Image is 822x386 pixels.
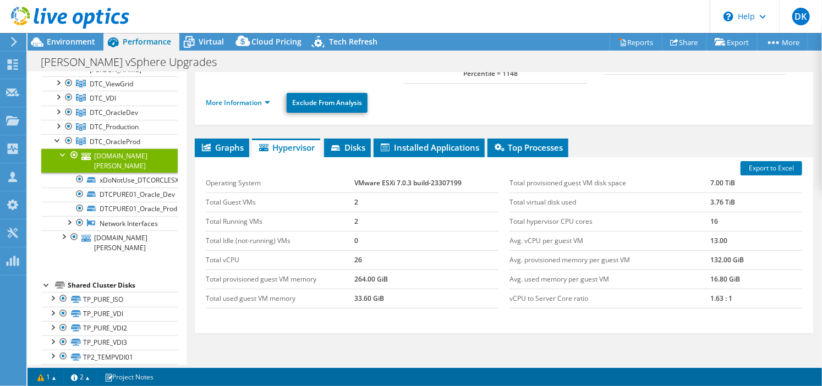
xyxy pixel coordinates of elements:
[63,370,97,384] a: 2
[610,34,662,51] a: Reports
[509,174,710,193] td: Total provisioned guest VM disk space
[90,55,143,74] span: [DOMAIN_NAME][PERSON_NAME]
[90,79,133,89] span: DTC_ViewGrid
[710,212,802,231] td: 16
[41,335,178,350] a: TP_PURE_VDI3
[509,212,710,231] td: Total hypervisor CPU cores
[41,307,178,321] a: TP_PURE_VDI
[41,120,178,134] a: DTC_Production
[41,91,178,105] a: DTC_VDI
[41,350,178,364] a: TP2_TEMPVDI01
[41,321,178,335] a: TP_PURE_VDI2
[792,8,810,25] span: DK
[41,76,178,91] a: DTC_ViewGrid
[206,192,354,212] td: Total Guest VMs
[379,142,479,153] span: Installed Applications
[710,192,802,212] td: 3.76 TiB
[710,174,802,193] td: 7.00 TiB
[206,98,270,107] a: More Information
[41,216,178,230] a: Network Interfaces
[68,279,178,292] div: Shared Cluster Disks
[90,137,140,146] span: DTC_OracleProd
[206,212,354,231] td: Total Running VMs
[36,56,234,68] h1: [PERSON_NAME] vSphere Upgrades
[41,230,178,255] a: [DOMAIN_NAME][PERSON_NAME]
[90,108,138,117] span: DTC_OracleDev
[206,174,354,193] td: Operating System
[509,269,710,289] td: Avg. used memory per guest VM
[509,250,710,269] td: Avg. provisioned memory per guest VM
[757,34,808,51] a: More
[509,231,710,250] td: Avg. vCPU per guest VM
[97,370,161,384] a: Project Notes
[724,12,733,21] svg: \n
[706,34,758,51] a: Export
[200,142,244,153] span: Graphs
[354,250,498,269] td: 26
[41,148,178,173] a: [DOMAIN_NAME][PERSON_NAME]
[710,231,802,250] td: 13.00
[710,289,802,308] td: 1.63 : 1
[206,269,354,289] td: Total provisioned guest VM memory
[90,122,139,131] span: DTC_Production
[354,289,498,308] td: 33.60 GiB
[41,364,178,378] a: TP2_TEMPVDI02
[41,173,178,187] a: xDoNotUse_DTCORCLESX01
[354,174,498,193] td: VMware ESXi 7.0.3 build-23307199
[199,36,224,47] span: Virtual
[463,56,574,78] b: 2131 at [GEOGRAPHIC_DATA], 95th Percentile = 1148
[710,269,802,289] td: 16.80 GiB
[90,93,116,103] span: DTC_VDI
[41,106,178,120] a: DTC_OracleDev
[251,36,302,47] span: Cloud Pricing
[354,231,498,250] td: 0
[710,250,802,269] td: 132.00 GiB
[41,188,178,202] a: DTCPURE01_Oracle_Dev
[329,36,377,47] span: Tech Refresh
[493,142,563,153] span: Top Processes
[330,142,365,153] span: Disks
[206,250,354,269] td: Total vCPU
[41,134,178,148] a: DTC_OracleProd
[47,36,95,47] span: Environment
[354,192,498,212] td: 2
[206,289,354,308] td: Total used guest VM memory
[30,370,64,384] a: 1
[509,192,710,212] td: Total virtual disk used
[354,212,498,231] td: 2
[206,231,354,250] td: Total Idle (not-running) VMs
[41,202,178,216] a: DTCPURE01_Oracle_Prod
[257,142,315,153] span: Hypervisor
[509,289,710,308] td: vCPU to Server Core ratio
[741,161,802,175] a: Export to Excel
[354,269,498,289] td: 264.00 GiB
[662,34,707,51] a: Share
[287,93,368,113] a: Exclude From Analysis
[41,292,178,306] a: TP_PURE_ISO
[123,36,171,47] span: Performance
